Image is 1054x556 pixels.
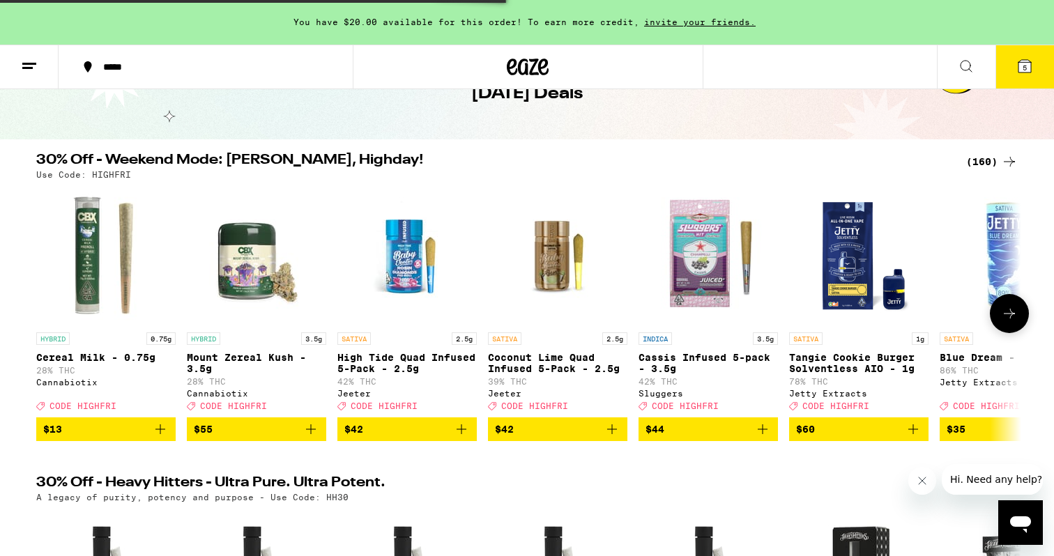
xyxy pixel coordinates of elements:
div: Cannabiotix [187,389,326,398]
span: CODE HIGHFRI [953,401,1020,410]
p: 3.5g [753,332,778,345]
span: You have $20.00 available for this order! To earn more credit, [293,17,639,26]
span: CODE HIGHFRI [351,401,418,410]
button: Add to bag [789,417,929,441]
p: SATIVA [789,332,823,345]
p: 42% THC [337,377,477,386]
p: Mount Zereal Kush - 3.5g [187,352,326,374]
span: CODE HIGHFRI [49,401,116,410]
span: 5 [1023,63,1027,72]
a: Open page for High Tide Quad Infused 5-Pack - 2.5g from Jeeter [337,186,477,417]
a: Open page for Cassis Infused 5-pack - 3.5g from Sluggers [639,186,778,417]
div: Jetty Extracts [789,389,929,398]
p: 2.5g [602,332,627,345]
a: Open page for Cereal Milk - 0.75g from Cannabiotix [36,186,176,417]
div: Jeeter [337,389,477,398]
span: CODE HIGHFRI [200,401,267,410]
p: HYBRID [36,332,70,345]
a: Open page for Tangie Cookie Burger Solventless AIO - 1g from Jetty Extracts [789,186,929,417]
span: CODE HIGHFRI [802,401,869,410]
p: Cereal Milk - 0.75g [36,352,176,363]
p: Cassis Infused 5-pack - 3.5g [639,352,778,374]
button: Add to bag [187,417,326,441]
iframe: Message from company [942,464,1043,495]
p: 42% THC [639,377,778,386]
div: Jeeter [488,389,627,398]
p: 39% THC [488,377,627,386]
div: Cannabiotix [36,378,176,387]
p: 28% THC [36,366,176,375]
button: Add to bag [639,417,778,441]
button: Add to bag [337,417,477,441]
img: Sluggers - Cassis Infused 5-pack - 3.5g [639,186,778,325]
button: 5 [995,45,1054,88]
h2: 30% Off - Heavy Hitters - Ultra Pure. Ultra Potent. [36,476,949,493]
p: SATIVA [337,332,371,345]
button: Add to bag [36,417,176,441]
p: 78% THC [789,377,929,386]
iframe: Close message [908,467,936,495]
button: Add to bag [488,417,627,441]
span: CODE HIGHFRI [652,401,719,410]
p: INDICA [639,332,672,345]
p: 0.75g [146,332,176,345]
div: Sluggers [639,389,778,398]
a: Open page for Mount Zereal Kush - 3.5g from Cannabiotix [187,186,326,417]
span: $55 [194,424,213,435]
span: $44 [646,424,664,435]
span: $42 [344,424,363,435]
img: Jetty Extracts - Tangie Cookie Burger Solventless AIO - 1g [789,186,929,325]
span: CODE HIGHFRI [501,401,568,410]
p: Coconut Lime Quad Infused 5-Pack - 2.5g [488,352,627,374]
a: (160) [966,153,1018,170]
img: Cannabiotix - Mount Zereal Kush - 3.5g [187,186,326,325]
img: Jeeter - Coconut Lime Quad Infused 5-Pack - 2.5g [488,186,627,325]
h2: 30% Off - Weekend Mode: [PERSON_NAME], Highday! [36,153,949,170]
span: $42 [495,424,514,435]
p: HYBRID [187,332,220,345]
p: 2.5g [452,332,477,345]
span: $35 [947,424,965,435]
p: Use Code: HIGHFRI [36,170,131,179]
span: $60 [796,424,815,435]
p: SATIVA [488,332,521,345]
p: 28% THC [187,377,326,386]
p: High Tide Quad Infused 5-Pack - 2.5g [337,352,477,374]
img: Cannabiotix - Cereal Milk - 0.75g [36,186,176,325]
p: 3.5g [301,332,326,345]
p: 1g [912,332,929,345]
p: A legacy of purity, potency and purpose - Use Code: HH30 [36,493,349,502]
a: Open page for Coconut Lime Quad Infused 5-Pack - 2.5g from Jeeter [488,186,627,417]
h1: [DATE] Deals [471,82,583,106]
span: invite your friends. [639,17,761,26]
p: SATIVA [940,332,973,345]
img: Jeeter - High Tide Quad Infused 5-Pack - 2.5g [337,186,477,325]
iframe: Button to launch messaging window [998,500,1043,545]
p: Tangie Cookie Burger Solventless AIO - 1g [789,352,929,374]
span: $13 [43,424,62,435]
